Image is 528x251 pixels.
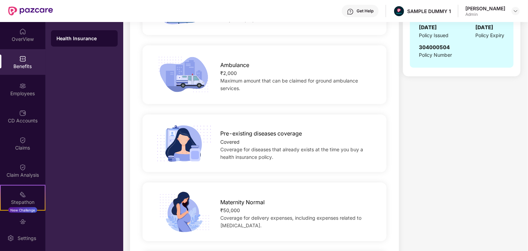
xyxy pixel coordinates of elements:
[19,218,26,225] img: svg+xml;base64,PHN2ZyBpZD0iRW5kb3JzZW1lbnRzIiB4bWxucz0iaHR0cDovL3d3dy53My5vcmcvMjAwMC9zdmciIHdpZH...
[476,32,505,39] span: Policy Expiry
[154,191,213,232] img: icon
[465,5,505,12] div: [PERSON_NAME]
[220,207,376,214] div: ₹50,000
[394,6,404,16] img: Pazcare_Alternative_logo-01-01.png
[19,28,26,35] img: svg+xml;base64,PHN2ZyBpZD0iSG9tZSIgeG1sbnM9Imh0dHA6Ly93d3cudzMub3JnLzIwMDAvc3ZnIiB3aWR0aD0iMjAiIG...
[19,137,26,144] img: svg+xml;base64,PHN2ZyBpZD0iQ2xhaW0iIHhtbG5zPSJodHRwOi8vd3d3LnczLm9yZy8yMDAwL3N2ZyIgd2lkdGg9IjIwIi...
[19,110,26,117] img: svg+xml;base64,PHN2ZyBpZD0iQ0RfQWNjb3VudHMiIGRhdGEtbmFtZT0iQ0QgQWNjb3VudHMiIHhtbG5zPSJodHRwOi8vd3...
[220,146,363,160] span: Coverage for diseases that already exists at the time you buy a health insurance policy.
[8,7,53,15] img: New Pazcare Logo
[419,32,448,39] span: Policy Issued
[19,164,26,171] img: svg+xml;base64,PHN2ZyBpZD0iQ2xhaW0iIHhtbG5zPSJodHRwOi8vd3d3LnczLm9yZy8yMDAwL3N2ZyIgd2lkdGg9IjIwIi...
[56,35,112,42] div: Health Insurance
[220,198,265,207] span: Maternity Normal
[19,83,26,89] img: svg+xml;base64,PHN2ZyBpZD0iRW1wbG95ZWVzIiB4bWxucz0iaHR0cDovL3d3dy53My5vcmcvMjAwMC9zdmciIHdpZHRoPS...
[154,54,213,95] img: icon
[357,8,373,14] div: Get Help
[19,55,26,62] img: svg+xml;base64,PHN2ZyBpZD0iQmVuZWZpdHMiIHhtbG5zPSJodHRwOi8vd3d3LnczLm9yZy8yMDAwL3N2ZyIgd2lkdGg9Ij...
[419,52,452,58] span: Policy Number
[419,44,450,51] span: 304000504
[220,78,358,91] span: Maximum amount that can be claimed for ground ambulance services.
[19,191,26,198] img: svg+xml;base64,PHN2ZyB4bWxucz0iaHR0cDovL3d3dy53My5vcmcvMjAwMC9zdmciIHdpZHRoPSIyMSIgaGVpZ2h0PSIyMC...
[8,207,37,213] div: New Challenge
[1,199,45,206] div: Stepathon
[220,215,361,228] span: Coverage for delivery expenses, including expenses related to [MEDICAL_DATA].
[220,61,249,69] span: Ambulance
[476,23,494,32] span: [DATE]
[220,138,376,146] div: Covered
[347,8,354,15] img: svg+xml;base64,PHN2ZyBpZD0iSGVscC0zMngzMiIgeG1sbnM9Imh0dHA6Ly93d3cudzMub3JnLzIwMDAvc3ZnIiB3aWR0aD...
[15,235,38,242] div: Settings
[465,12,505,17] div: Admin
[220,129,302,138] span: Pre-existing diseases coverage
[220,9,368,22] span: Maximum amount of per day room charges for [MEDICAL_DATA]. Subject to proportionate deduction.
[7,235,14,242] img: svg+xml;base64,PHN2ZyBpZD0iU2V0dGluZy0yMHgyMCIgeG1sbnM9Imh0dHA6Ly93d3cudzMub3JnLzIwMDAvc3ZnIiB3aW...
[154,123,213,164] img: icon
[220,69,376,77] div: ₹2,000
[419,23,437,32] span: [DATE]
[407,8,451,14] div: SAMPLE DUMMY 1
[513,8,518,14] img: svg+xml;base64,PHN2ZyBpZD0iRHJvcGRvd24tMzJ4MzIiIHhtbG5zPSJodHRwOi8vd3d3LnczLm9yZy8yMDAwL3N2ZyIgd2...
